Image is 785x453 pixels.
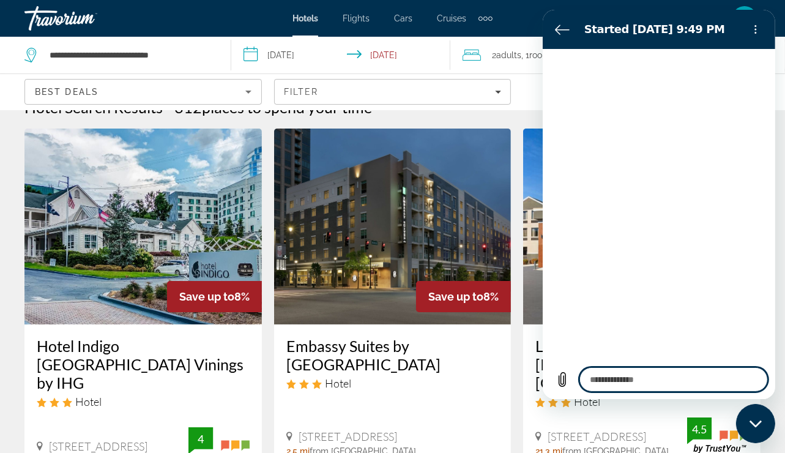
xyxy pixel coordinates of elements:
[325,376,351,390] span: Hotel
[729,6,761,31] button: User Menu
[37,395,250,408] div: 3 star Hotel
[292,13,318,23] a: Hotels
[286,376,499,390] div: 3 star Hotel
[24,129,262,324] img: Hotel Indigo Atlanta Vinings by IHG
[416,281,511,312] div: 8%
[35,87,99,97] span: Best Deals
[274,79,512,105] button: Filters
[286,337,499,373] a: Embassy Suites by [GEOGRAPHIC_DATA]
[437,13,466,23] a: Cruises
[188,432,213,446] div: 4
[274,129,512,324] img: Embassy Suites by Hilton Atlanta Midtown
[37,337,250,392] a: Hotel Indigo [GEOGRAPHIC_DATA] Vinings by IHG
[299,430,397,443] span: [STREET_ADDRESS]
[167,281,262,312] div: 8%
[428,290,483,303] span: Save up to
[529,50,550,60] span: Room
[49,440,147,453] span: [STREET_ADDRESS]
[231,37,450,73] button: Select check in and out date
[535,395,748,408] div: 3 star Hotel
[394,13,412,23] a: Cars
[343,13,370,23] a: Flights
[492,47,521,64] span: 2
[48,46,212,64] input: Search hotel destination
[535,337,748,392] a: La Quinta Inn & Suites by [PERSON_NAME] [GEOGRAPHIC_DATA]
[548,430,646,443] span: [STREET_ADDRESS]
[543,10,775,399] iframe: Messaging window
[24,2,147,34] a: Travorium
[284,87,319,97] span: Filter
[736,404,775,443] iframe: Button to launch messaging window, conversation in progress
[496,50,521,60] span: Adults
[478,9,493,28] button: Extra navigation items
[523,129,761,324] img: La Quinta Inn & Suites by Wyndham Snellville Stone Mountain
[687,422,712,436] div: 4.5
[521,47,550,64] span: , 1
[35,84,251,99] mat-select: Sort by
[75,395,102,408] span: Hotel
[179,290,234,303] span: Save up to
[574,395,600,408] span: Hotel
